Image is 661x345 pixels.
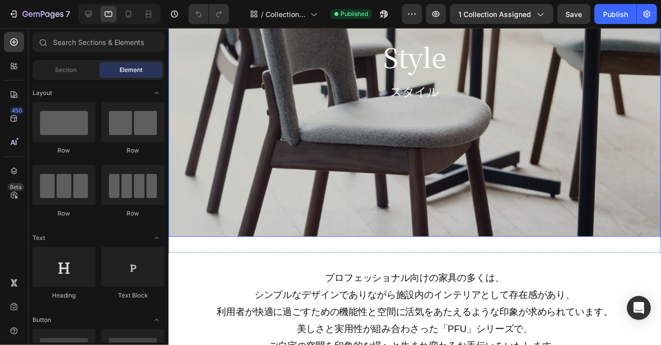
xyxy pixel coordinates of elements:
span: Layout [32,88,52,97]
div: Publish [603,9,628,19]
div: Open Intercom Messenger [627,296,651,320]
span: Element [119,65,142,74]
iframe: Design area [168,28,661,345]
span: Toggle open [148,230,164,246]
div: Beta [7,183,24,191]
input: Search Sections & Elements [32,32,164,52]
div: Row [101,209,164,218]
button: 7 [4,4,74,24]
span: Text [32,233,45,242]
button: Publish [594,4,636,24]
p: 7 [65,8,70,20]
div: Undo/Redo [188,4,229,24]
span: 1 collection assigned [458,9,531,19]
span: Button [32,315,51,324]
span: Section [55,65,77,74]
span: / [261,9,263,19]
span: Save [566,10,582,18]
span: Collection Page - PFU特集 [265,9,306,19]
span: Toggle open [148,312,164,328]
button: Save [557,4,590,24]
div: 450 [9,106,24,114]
div: Row [101,146,164,155]
div: Text Block [101,291,164,300]
div: Row [32,209,95,218]
span: Published [340,9,368,18]
div: Heading [32,291,95,300]
button: 1 collection assigned [450,4,553,24]
div: Row [32,146,95,155]
span: Toggle open [148,85,164,101]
